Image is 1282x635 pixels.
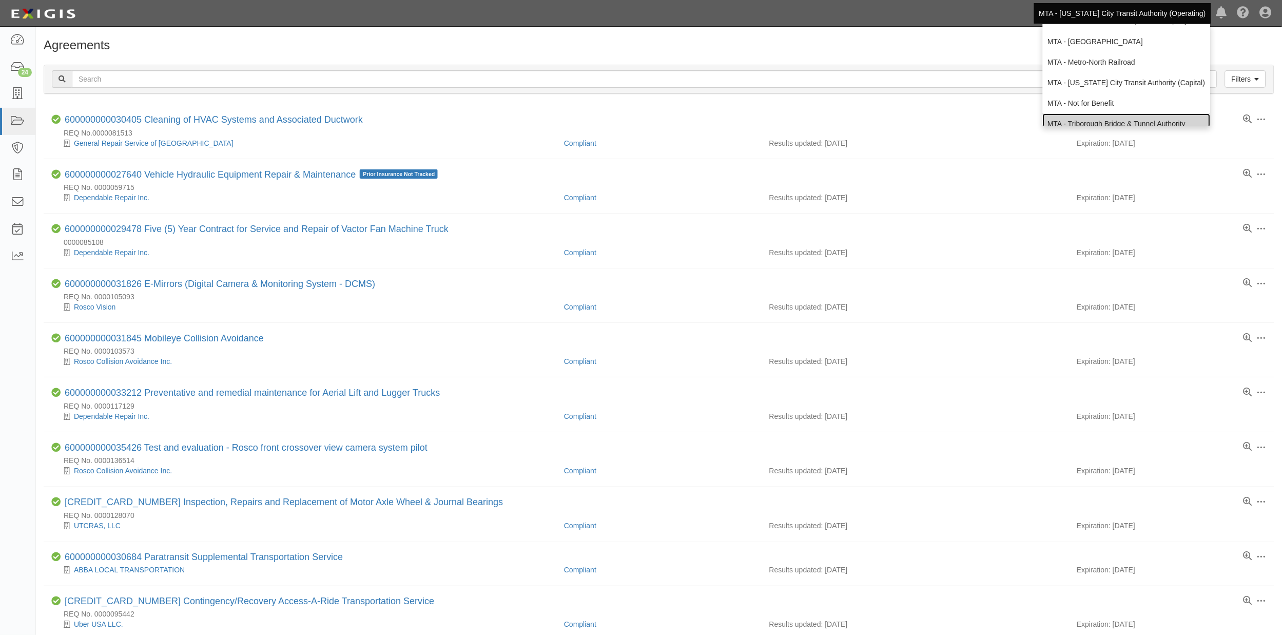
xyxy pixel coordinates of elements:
[51,455,1274,466] div: REQ No. 0000136514
[74,303,115,311] a: Rosco Vision
[564,194,596,202] a: Compliant
[51,292,1274,302] div: REQ No. 0000105093
[1244,224,1252,234] a: View results summary
[74,357,172,365] a: Rosco Collision Avoidance Inc.
[1244,596,1252,606] a: View results summary
[1244,388,1252,397] a: View results summary
[1244,497,1252,507] a: View results summary
[18,68,32,77] div: 24
[1244,279,1252,288] a: View results summary
[51,510,1274,521] div: REQ No. 0000128070
[564,467,596,475] a: Compliant
[769,619,1062,629] div: Results updated: [DATE]
[51,346,1274,356] div: REQ No. 0000103573
[65,169,356,180] a: 600000000027640 Vehicle Hydraulic Equipment Repair & Maintenance
[1077,193,1267,203] div: Expiration: [DATE]
[74,566,185,574] a: ABBA LOCAL TRANSPORTATION
[1077,565,1267,575] div: Expiration: [DATE]
[65,333,264,344] div: 600000000031845 Mobileye Collision Avoidance
[74,620,123,628] a: Uber USA LLC.
[769,521,1062,531] div: Results updated: [DATE]
[769,302,1062,312] div: Results updated: [DATE]
[65,333,264,343] a: 600000000031845 Mobileye Collision Avoidance
[769,193,1062,203] div: Results updated: [DATE]
[8,5,79,23] img: logo-5460c22ac91f19d4615b14bd174203de0afe785f0fc80cf4dbbc73dc1793850b.png
[65,114,363,125] a: 600000000030405 Cleaning of HVAC Systems and Associated Ductwork
[1244,552,1252,561] a: View results summary
[1077,302,1267,312] div: Expiration: [DATE]
[51,182,1274,193] div: REQ No. 0000059715
[1077,521,1267,531] div: Expiration: [DATE]
[44,39,1274,52] h1: Agreements
[65,279,375,289] a: 600000000031826 E-Mirrors (Digital Camera & Monitoring System - DCMS)
[51,609,1274,619] div: REQ No. 0000095442
[51,193,556,203] div: Dependable Repair Inc.
[51,619,556,629] div: Uber USA LLC.
[564,566,596,574] a: Compliant
[65,169,438,181] div: 600000000027640 Vehicle Hydraulic Equipment Repair & Maintenance
[74,412,149,420] a: Dependable Repair Inc.
[564,139,596,147] a: Compliant
[1077,247,1267,258] div: Expiration: [DATE]
[51,565,556,575] div: ABBA LOCAL TRANSPORTATION
[1043,31,1211,52] a: MTA - [GEOGRAPHIC_DATA]
[1077,619,1267,629] div: Expiration: [DATE]
[564,303,596,311] a: Compliant
[74,248,149,257] a: Dependable Repair Inc.
[51,356,556,367] div: Rosco Collision Avoidance Inc.
[65,552,343,562] a: 600000000030684 Paratransit Supplemental Transportation Service
[1237,7,1250,20] i: Help Center - Complianz
[1225,70,1266,88] a: Filters
[51,552,61,562] i: Compliant
[51,466,556,476] div: Rosco Collision Avoidance Inc.
[65,388,440,398] a: 600000000033212 Preventative and remedial maintenance for Aerial Lift and Lugger Trucks
[65,442,428,454] div: 600000000035426 Test and evaluation - Rosco front crossover view camera system pilot
[65,596,434,606] a: [CREDIT_CARD_NUMBER] Contingency/Recovery Access-A-Ride Transportation Service
[564,412,596,420] a: Compliant
[65,552,343,563] div: 600000000030684 Paratransit Supplemental Transportation Service
[51,128,1274,138] div: REQ No.0000081513
[769,565,1062,575] div: Results updated: [DATE]
[74,522,121,530] a: UTCRAS, LLC
[564,248,596,257] a: Compliant
[1077,466,1267,476] div: Expiration: [DATE]
[1077,356,1267,367] div: Expiration: [DATE]
[65,442,428,453] a: 600000000035426 Test and evaluation - Rosco front crossover view camera system pilot
[65,388,440,399] div: 600000000033212 Preventative and remedial maintenance for Aerial Lift and Lugger Trucks
[51,388,61,397] i: Compliant
[1077,411,1267,421] div: Expiration: [DATE]
[1244,115,1252,124] a: View results summary
[65,497,503,507] a: [CREDIT_CARD_NUMBER] Inspection, Repairs and Replacement of Motor Axle Wheel & Journal Bearings
[1043,93,1211,113] a: MTA - Not for Benefit
[51,279,61,288] i: Compliant
[65,114,363,126] div: 600000000030405 Cleaning of HVAC Systems and Associated Ductwork
[51,401,1274,411] div: REQ No. 0000117129
[1043,113,1211,134] a: MTA - Triborough Bridge & Tunnel Authority
[1034,3,1211,24] a: MTA - [US_STATE] City Transit Authority (Operating)
[65,596,434,607] div: 600000000034177 Contingency/Recovery Access-A-Ride Transportation Service
[51,170,61,179] i: Compliant
[51,334,61,343] i: Compliant
[564,522,596,530] a: Compliant
[564,357,596,365] a: Compliant
[51,497,61,507] i: Compliant
[51,302,556,312] div: Rosco Vision
[51,247,556,258] div: Dependable Repair Inc.
[564,620,596,628] a: Compliant
[51,521,556,531] div: UTCRAS, LLC
[1244,442,1252,452] a: View results summary
[1043,52,1211,72] a: MTA - Metro-North Railroad
[51,224,61,234] i: Compliant
[769,466,1062,476] div: Results updated: [DATE]
[51,138,556,148] div: General Repair Service of NY
[1043,72,1211,93] a: MTA - [US_STATE] City Transit Authority (Capital)
[65,497,503,508] div: 600000000035612 Inspection, Repairs and Replacement of Motor Axle Wheel & Journal Bearings
[769,138,1062,148] div: Results updated: [DATE]
[1077,138,1267,148] div: Expiration: [DATE]
[51,411,556,421] div: Dependable Repair Inc.
[51,596,61,606] i: Compliant
[65,224,449,234] a: 600000000029478 Five (5) Year Contract for Service and Repair of Vactor Fan Machine Truck
[72,70,1080,88] input: Search
[51,237,1274,247] div: 0000085108
[1244,169,1252,179] a: View results summary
